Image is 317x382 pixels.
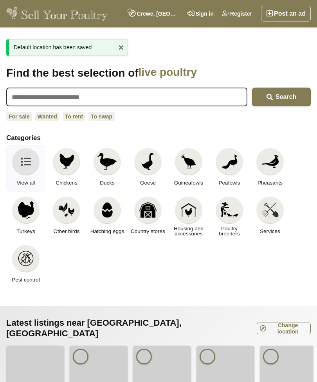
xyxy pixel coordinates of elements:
a: View all [6,145,45,192]
button: Search [252,88,311,106]
span: View all [17,180,35,185]
img: Country stores [139,201,157,219]
a: Services Services [250,194,290,240]
a: Ducks Ducks [88,145,127,192]
a: For sale [6,112,32,121]
span: Pest control [12,277,40,282]
span: live poultry [139,66,270,80]
img: Pilling Poultry [263,349,279,364]
a: Housing and accessories Housing and accessories [169,194,208,240]
span: Guineafowls [174,180,203,185]
a: Poultry breeders Poultry breeders [210,194,249,240]
div: Default location has been saved [6,39,128,56]
img: Chickens [58,153,75,170]
a: Country stores Country stores [128,194,168,240]
img: Sell Your Poultry [6,6,107,22]
span: Country stores [131,229,165,234]
img: Pilling Poultry [200,349,215,364]
a: Post an ad [261,6,311,22]
a: To rent [63,112,85,121]
a: Crewe, [GEOGRAPHIC_DATA] [124,6,183,22]
img: Hatching eggs [99,201,116,219]
img: Turkeys [17,201,34,219]
span: Hatching eggs [90,229,124,234]
span: Poultry breeders [212,226,247,236]
a: Pheasants Pheasants [250,145,290,192]
a: Wanted [35,112,59,121]
span: Geese [140,180,156,185]
h1: Find the best selection of [6,66,311,80]
span: Ducks [100,180,115,185]
a: Chickens Chickens [47,145,86,192]
span: Chickens [56,180,77,185]
img: Pilling Poultry [136,349,152,364]
a: Hatching eggs Hatching eggs [88,194,127,240]
img: Poultry breeders [221,201,238,219]
a: x [115,41,127,53]
span: Housing and accessories [171,226,206,236]
a: Turkeys Turkeys [6,194,45,240]
img: Pest control [17,250,34,267]
span: Pheasants [258,180,283,185]
span: Services [260,229,280,234]
img: Guineafowls [180,153,197,170]
a: Pest control Pest control [6,242,45,289]
span: Latest listings near [GEOGRAPHIC_DATA], [GEOGRAPHIC_DATA] [6,318,257,339]
img: Other birds [58,201,75,219]
img: Geese [139,153,157,170]
a: To swap [88,112,115,121]
span: Peafowls [219,180,240,185]
img: Pheasants [261,153,279,170]
a: Register [218,6,256,22]
img: Pilling Poultry [73,349,88,364]
a: Other birds Other birds [47,194,86,240]
a: Change location [257,323,311,334]
img: Services [261,201,279,219]
img: Housing and accessories [180,201,197,219]
img: Ducks [97,153,117,170]
a: Guineafowls Guineafowls [169,145,208,192]
img: Peafowls [221,153,238,170]
a: Sign in [183,6,218,22]
a: Peafowls Peafowls [210,145,249,192]
span: Search [276,93,296,100]
span: Turkeys [16,229,35,234]
a: Geese Geese [128,145,168,192]
span: Other birds [54,229,80,234]
h2: Categories [6,134,311,142]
